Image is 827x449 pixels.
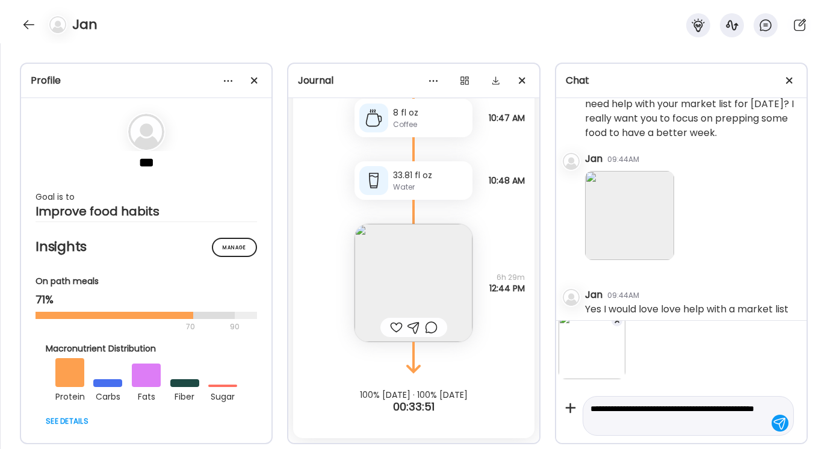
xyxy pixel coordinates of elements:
div: Improve food habits [36,204,257,218]
img: bg-avatar-default.svg [563,289,580,306]
div: 8 fl oz [393,107,468,119]
div: Water [393,182,468,193]
h2: Insights [36,238,257,256]
div: 100% [DATE] · 100% [DATE] [288,390,539,400]
div: 00:33:51 [288,400,539,414]
span: 10:48 AM [489,175,525,186]
span: 12:44 PM [489,283,525,294]
div: protein [55,387,84,404]
img: attachments%2Fconverations%2F3Dc5av22IUkoW6kWKx8E%2FnUGfShhUeOYzHs2XVm78 [585,171,674,260]
div: 90 [229,320,241,334]
div: Profile [31,73,262,88]
div: 09:44AM [607,154,639,165]
div: 33.81 fl oz [393,169,468,182]
div: Macronutrient Distribution [46,342,247,355]
div: 09:44AM [607,290,639,301]
div: Jan [585,152,602,166]
div: On path meals [36,275,257,288]
div: carbs [93,387,122,404]
img: bg-avatar-default.svg [563,153,580,170]
img: bg-avatar-default.svg [49,16,66,33]
div: Manage [212,238,257,257]
img: bg-avatar-default.svg [128,114,164,150]
div: Goal is to [36,190,257,204]
div: Journal [298,73,529,88]
div: fiber [170,387,199,404]
span: 10:47 AM [489,113,525,123]
div: sugar [208,387,237,404]
div: Yes I would love love help with a market list [585,302,788,317]
div: Jan [585,288,602,302]
h4: Jan [72,15,98,34]
div: 70 [36,320,226,334]
div: Chat [566,73,797,88]
div: Coffee [393,119,468,130]
div: What is the plan for the weekend? Do you need help with your market list for [DATE]? I really wan... [585,82,797,140]
div: 71% [36,293,257,307]
span: 6h 29m [489,272,525,283]
div: fats [132,387,161,404]
img: images%2FgxsDnAh2j9WNQYhcT5jOtutxUNC2%2FvZPhQAlv0gJwIO12mlG5%2FYfwhOo4F2OJkeY4sNiP9_240 [559,312,625,379]
img: images%2FgxsDnAh2j9WNQYhcT5jOtutxUNC2%2FvZPhQAlv0gJwIO12mlG5%2FYfwhOo4F2OJkeY4sNiP9_240 [355,224,472,342]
